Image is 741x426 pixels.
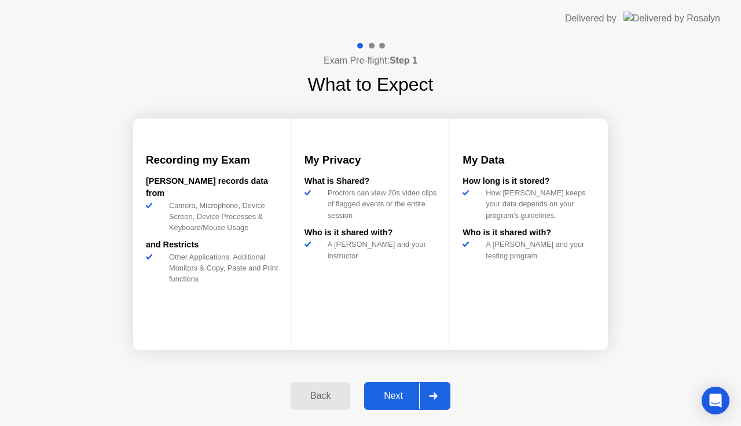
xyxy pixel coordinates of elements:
div: Back [294,391,347,401]
h3: My Data [463,152,595,168]
div: Other Applications, Additional Monitors & Copy, Paste and Print functions [164,251,278,285]
div: How [PERSON_NAME] keeps your data depends on your program’s guidelines. [481,187,595,221]
div: [PERSON_NAME] records data from [146,175,278,200]
div: How long is it stored? [463,175,595,188]
div: A [PERSON_NAME] and your instructor [323,239,437,261]
div: Who is it shared with? [305,227,437,239]
h3: My Privacy [305,152,437,168]
h4: Exam Pre-flight: [324,54,417,68]
div: What is Shared? [305,175,437,188]
button: Next [364,382,450,410]
div: Camera, Microphone, Device Screen, Device Processes & Keyboard/Mouse Usage [164,200,278,234]
h1: What to Expect [308,71,434,98]
div: A [PERSON_NAME] and your testing program [481,239,595,261]
div: and Restricts [146,239,278,251]
div: Who is it shared with? [463,227,595,239]
div: Next [368,391,419,401]
div: Delivered by [565,12,617,25]
div: Proctors can view 20s video clips of flagged events or the entire session [323,187,437,221]
div: Open Intercom Messenger [702,387,729,414]
img: Delivered by Rosalyn [623,12,720,25]
button: Back [291,382,350,410]
h3: Recording my Exam [146,152,278,168]
b: Step 1 [390,55,417,65]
